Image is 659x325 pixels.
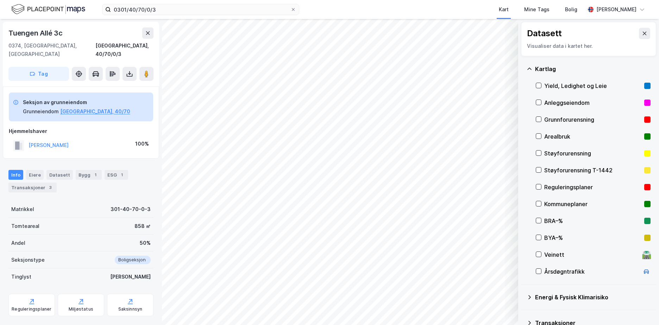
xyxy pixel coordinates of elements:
[544,234,641,242] div: BYA–%
[105,170,128,180] div: ESG
[11,222,39,230] div: Tomteareal
[118,171,125,178] div: 1
[544,267,639,276] div: Årsdøgntrafikk
[8,170,23,180] div: Info
[11,3,85,15] img: logo.f888ab2527a4732fd821a326f86c7f29.svg
[624,291,659,325] iframe: Chat Widget
[544,166,641,174] div: Støyforurensning T-1442
[544,98,641,107] div: Anleggseiendom
[12,306,51,312] div: Reguleringsplaner
[95,42,153,58] div: [GEOGRAPHIC_DATA], 40/70/0/3
[111,4,290,15] input: Søk på adresse, matrikkel, gårdeiere, leietakere eller personer
[69,306,93,312] div: Miljøstatus
[596,5,636,14] div: [PERSON_NAME]
[8,42,95,58] div: 0374, [GEOGRAPHIC_DATA], [GEOGRAPHIC_DATA]
[9,127,153,135] div: Hjemmelshaver
[8,67,69,81] button: Tag
[8,27,64,39] div: Tuengen Allé 3c
[535,293,651,301] div: Energi & Fysisk Klimarisiko
[544,82,641,90] div: Yield, Ledighet og Leie
[11,205,34,214] div: Matrikkel
[8,183,57,192] div: Transaksjoner
[11,273,31,281] div: Tinglyst
[544,132,641,141] div: Arealbruk
[140,239,151,247] div: 50%
[11,239,25,247] div: Andel
[23,98,130,107] div: Seksjon av grunneiendom
[47,184,54,191] div: 3
[11,256,45,264] div: Seksjonstype
[544,183,641,191] div: Reguleringsplaner
[76,170,102,180] div: Bygg
[499,5,509,14] div: Kart
[565,5,577,14] div: Bolig
[544,250,639,259] div: Veinett
[135,140,149,148] div: 100%
[535,65,651,73] div: Kartlag
[46,170,73,180] div: Datasett
[544,115,641,124] div: Grunnforurensning
[111,205,151,214] div: 301-40-70-0-3
[110,273,151,281] div: [PERSON_NAME]
[544,200,641,208] div: Kommuneplaner
[524,5,550,14] div: Mine Tags
[118,306,143,312] div: Saksinnsyn
[527,28,562,39] div: Datasett
[544,149,641,158] div: Støyforurensning
[92,171,99,178] div: 1
[23,107,59,116] div: Grunneiendom
[527,42,650,50] div: Visualiser data i kartet her.
[134,222,151,230] div: 858 ㎡
[60,107,130,116] button: [GEOGRAPHIC_DATA], 40/70
[544,217,641,225] div: BRA–%
[26,170,44,180] div: Eiere
[642,250,651,259] div: 🛣️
